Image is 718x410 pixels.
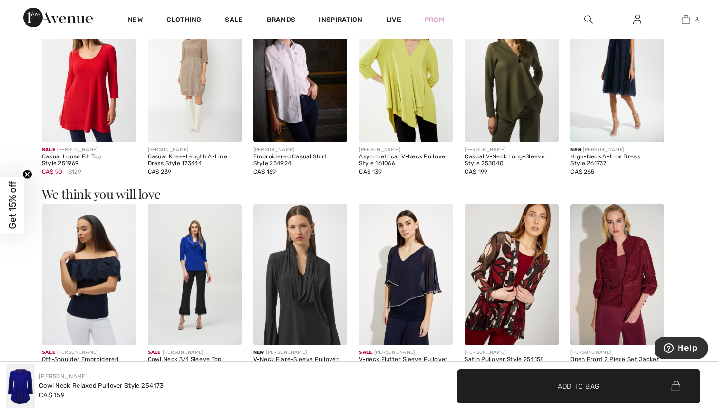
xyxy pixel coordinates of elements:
div: [PERSON_NAME] [465,146,559,154]
div: [PERSON_NAME] [359,349,453,356]
div: Casual Loose Fit Top Style 251969 [42,154,136,167]
div: Casual Knee-Length A-Line Dress Style 173444 [148,154,242,167]
img: Bag.svg [671,381,680,391]
div: Open Front 2 Piece Set Jacket Style 251756 [570,356,664,370]
div: Cowl Neck 3/4 Sleeve Top Style 244106 [148,356,242,370]
div: [PERSON_NAME] [42,349,136,356]
img: search the website [584,14,593,25]
span: CA$ 239 [148,168,172,175]
div: Casual V-Neck Long-Sleeve Style 253040 [465,154,559,167]
a: 3 [662,14,710,25]
div: [PERSON_NAME] [465,349,559,356]
img: Casual Loose Fit Top Style 251969 [42,1,136,142]
a: Sale [225,16,243,26]
span: Add to Bag [558,381,600,391]
div: Asymmetrical V-Neck Pullover Style 161066 [359,154,453,167]
img: Cowl Neck Relaxed Pullover Style 254173 [6,364,35,408]
span: 3 [695,15,699,24]
a: Live [386,15,401,25]
img: Asymmetrical V-Neck Pullover Style 161066 [359,1,453,142]
button: Close teaser [22,169,32,179]
span: $129 [68,167,81,176]
div: [PERSON_NAME] [359,146,453,154]
span: New [253,350,264,355]
iframe: Opens a widget where you can find more information [655,337,708,361]
a: Clothing [166,16,201,26]
span: Sale [42,147,55,153]
span: Sale [42,350,55,355]
div: V-neck Flutter Sleeve Pullover Style 231720 [359,356,453,370]
a: New [128,16,143,26]
div: Embroidered Casual Shirt Style 254924 [253,154,348,167]
span: Get 15% off [7,181,18,229]
span: Inspiration [319,16,362,26]
div: Off-Shoulder Embroidered Pullover Style 252134 [42,356,136,370]
h3: We think you will love [42,188,677,200]
div: [PERSON_NAME] [148,146,242,154]
div: [PERSON_NAME] [253,349,348,356]
img: My Bag [682,14,690,25]
img: Casual V-Neck Long-Sleeve Style 253040 [465,1,559,142]
img: Embroidered Casual Shirt Style 254924 [253,1,348,142]
div: [PERSON_NAME] [570,349,664,356]
img: Casual Knee-Length A-Line Dress Style 173444 [148,1,242,142]
span: CA$ 169 [253,168,276,175]
span: New [570,147,581,153]
img: My Info [633,14,641,25]
a: Prom [425,15,444,25]
a: [PERSON_NAME] [39,373,88,380]
span: CA$ 139 [359,168,382,175]
div: [PERSON_NAME] [42,146,136,154]
div: [PERSON_NAME] [253,146,348,154]
span: CA$ 90 [42,168,63,175]
span: Sale [359,350,372,355]
div: Satin Pullover Style 254158 [465,356,559,363]
img: Open Front 2 Piece Set Jacket Style 251756 [570,204,664,345]
div: Cowl Neck Relaxed Pullover Style 254173 [39,381,164,390]
img: V-Neck Flare-Sleeve Pullover Style 254114 [253,204,348,345]
img: Off-Shoulder Embroidered Pullover Style 252134 [42,204,136,345]
img: Satin Pullover Style 254158 [465,204,559,345]
img: 1ère Avenue [23,8,93,27]
span: Sale [148,350,161,355]
a: Sign In [625,14,649,26]
div: High-Neck A-Line Dress Style 261737 [570,154,664,167]
div: [PERSON_NAME] [148,349,242,356]
button: Add to Bag [457,369,700,403]
span: CA$ 199 [465,168,487,175]
div: V-Neck Flare-Sleeve Pullover Style 254114 [253,356,348,370]
img: High-Neck A-Line Dress Style 261737 [570,1,664,142]
span: CA$ 265 [570,168,594,175]
a: Brands [267,16,296,26]
img: Cowl Neck 3/4 Sleeve Top Style 244106 [148,204,242,345]
span: CA$ 159 [39,391,65,399]
div: [PERSON_NAME] [570,146,664,154]
img: V-neck Flutter Sleeve Pullover Style 231720 [359,204,453,345]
